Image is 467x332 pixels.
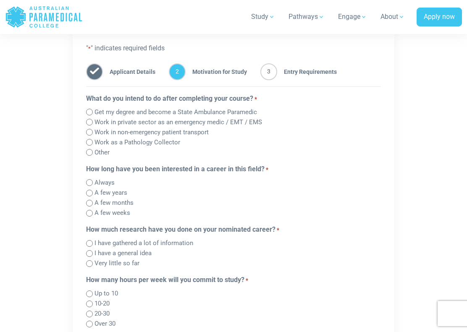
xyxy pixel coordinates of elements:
p: " " indicates required fields [86,43,381,53]
label: Work as a Pathology Collector [94,138,180,147]
label: Work in non-emergency patient transport [94,128,209,137]
label: Over 30 [94,319,115,329]
a: Study [246,5,280,29]
label: 20-30 [94,309,110,319]
a: Apply now [417,8,462,27]
legend: How much research have you done on your nominated career? [86,225,381,235]
legend: How many hours per week will you commit to study? [86,275,381,285]
span: 1 [86,63,103,80]
a: Engage [333,5,372,29]
span: Applicant Details [103,63,155,80]
span: Entry Requirements [277,63,337,80]
label: A few years [94,188,127,198]
label: I have a general idea [94,248,152,258]
label: Work in private sector as an emergency medic / EMT / EMS [94,118,262,127]
label: Up to 10 [94,289,118,298]
span: Motivation for Study [186,63,247,80]
label: Very little so far [94,259,139,268]
label: Other [94,148,110,157]
label: Always [94,178,115,188]
a: Australian Paramedical College [5,3,83,31]
legend: What do you intend to do after completing your course? [86,94,381,104]
label: A few weeks [94,208,130,218]
a: About [375,5,410,29]
a: Pathways [283,5,330,29]
label: Get my degree and become a State Ambulance Paramedic [94,107,257,117]
label: I have gathered a lot of information [94,238,193,248]
label: A few months [94,198,134,208]
label: 10-20 [94,299,110,308]
legend: How long have you been interested in a career in this field? [86,164,381,174]
span: 3 [260,63,277,80]
span: 2 [169,63,186,80]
